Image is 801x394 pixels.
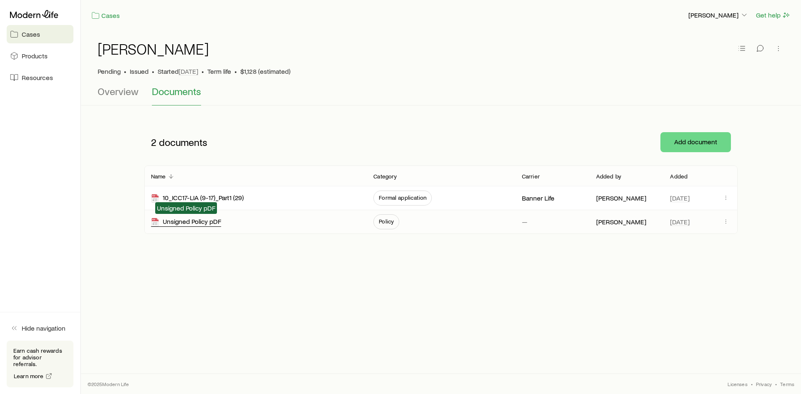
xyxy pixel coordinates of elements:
[202,67,204,75] span: •
[522,194,554,202] p: Banner Life
[7,319,73,337] button: Hide navigation
[596,218,646,226] p: [PERSON_NAME]
[780,381,794,387] a: Terms
[158,67,198,75] p: Started
[22,30,40,38] span: Cases
[596,194,646,202] p: [PERSON_NAME]
[159,136,207,148] span: documents
[98,67,121,75] p: Pending
[670,218,690,226] span: [DATE]
[91,11,120,20] a: Cases
[7,47,73,65] a: Products
[240,67,290,75] span: $1,128 (estimated)
[152,85,201,97] span: Documents
[88,381,129,387] p: © 2025 Modern Life
[124,67,126,75] span: •
[152,67,154,75] span: •
[130,67,149,75] span: Issued
[13,347,67,367] p: Earn cash rewards for advisor referrals.
[670,173,688,180] p: Added
[756,381,772,387] a: Privacy
[660,132,731,152] button: Add document
[22,324,65,332] span: Hide navigation
[151,173,166,180] p: Name
[379,218,394,225] span: Policy
[98,85,139,97] span: Overview
[522,173,540,180] p: Carrier
[751,381,753,387] span: •
[207,67,231,75] span: Term life
[373,173,397,180] p: Category
[7,341,73,387] div: Earn cash rewards for advisor referrals.Learn more
[7,25,73,43] a: Cases
[151,193,244,203] div: 10_ICC17-LIA (9-17)_Part1 (29)
[379,194,426,201] span: Formal application
[756,10,791,20] button: Get help
[179,67,198,75] span: [DATE]
[98,40,209,57] h1: [PERSON_NAME]
[7,68,73,87] a: Resources
[151,136,156,148] span: 2
[234,67,237,75] span: •
[596,173,621,180] p: Added by
[98,85,784,105] div: Case details tabs
[22,73,53,82] span: Resources
[14,373,44,379] span: Learn more
[22,52,48,60] span: Products
[522,218,527,226] p: —
[775,381,777,387] span: •
[688,10,749,20] button: [PERSON_NAME]
[728,381,747,387] a: Licenses
[151,217,221,227] div: Unsigned Policy pDF
[688,11,748,19] p: [PERSON_NAME]
[670,194,690,202] span: [DATE]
